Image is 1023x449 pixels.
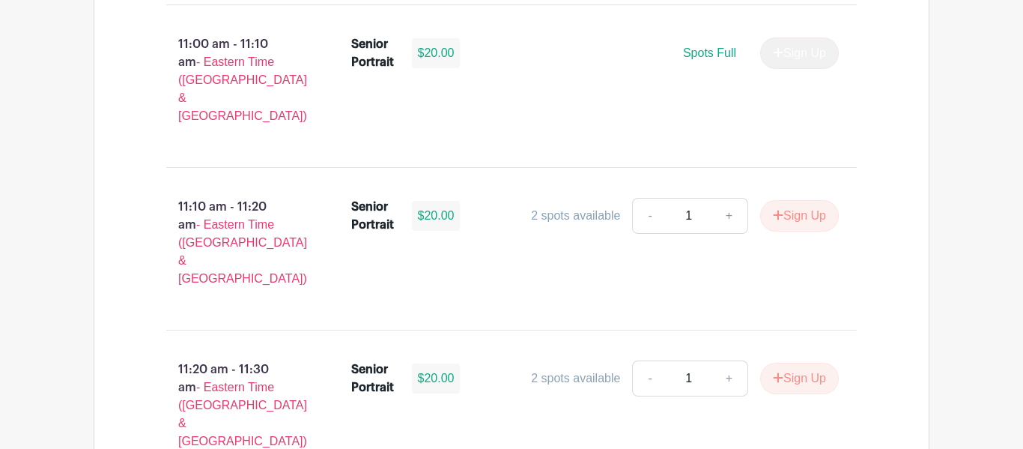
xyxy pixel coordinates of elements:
[632,361,667,397] a: -
[142,192,327,294] p: 11:10 am - 11:20 am
[760,363,839,394] button: Sign Up
[531,207,620,225] div: 2 spots available
[711,361,748,397] a: +
[178,55,307,122] span: - Eastern Time ([GEOGRAPHIC_DATA] & [GEOGRAPHIC_DATA])
[632,198,667,234] a: -
[351,361,394,397] div: Senior Portrait
[178,218,307,285] span: - Eastern Time ([GEOGRAPHIC_DATA] & [GEOGRAPHIC_DATA])
[142,29,327,131] p: 11:00 am - 11:10 am
[683,46,736,59] span: Spots Full
[531,370,620,388] div: 2 spots available
[760,200,839,232] button: Sign Up
[351,35,394,71] div: Senior Portrait
[412,364,461,394] div: $20.00
[711,198,748,234] a: +
[351,198,394,234] div: Senior Portrait
[178,381,307,448] span: - Eastern Time ([GEOGRAPHIC_DATA] & [GEOGRAPHIC_DATA])
[412,201,461,231] div: $20.00
[412,38,461,68] div: $20.00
